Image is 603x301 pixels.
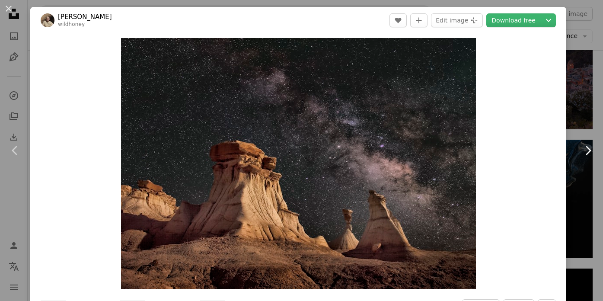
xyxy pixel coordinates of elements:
[486,13,541,27] a: Download free
[121,38,476,289] img: canyon beneath the stars
[41,13,54,27] img: Go to John Fowler's profile
[389,13,407,27] button: Like
[121,38,476,289] button: Zoom in on this image
[58,21,85,27] a: wildhoney
[431,13,483,27] button: Edit image
[58,13,112,21] a: [PERSON_NAME]
[573,109,603,192] a: Next
[410,13,428,27] button: Add to Collection
[541,13,556,27] button: Choose download size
